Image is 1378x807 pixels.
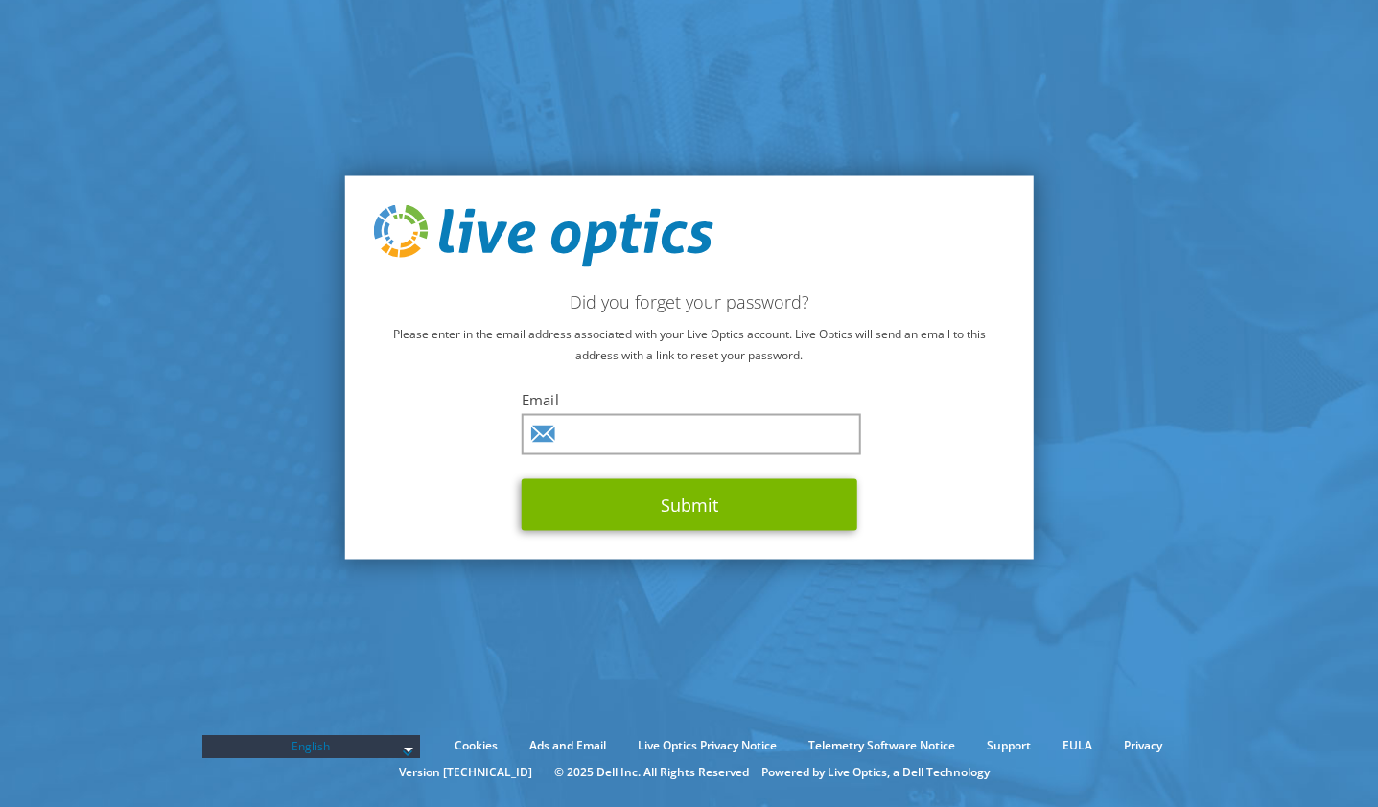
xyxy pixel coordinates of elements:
[373,324,1005,366] p: Please enter in the email address associated with your Live Optics account. Live Optics will send...
[389,762,542,783] li: Version [TECHNICAL_ID]
[440,735,512,756] a: Cookies
[794,735,969,756] a: Telemetry Software Notice
[515,735,620,756] a: Ads and Email
[1109,735,1177,756] a: Privacy
[761,762,990,783] li: Powered by Live Optics, a Dell Technology
[623,735,791,756] a: Live Optics Privacy Notice
[545,762,759,783] li: © 2025 Dell Inc. All Rights Reserved
[373,291,1005,312] h2: Did you forget your password?
[972,735,1045,756] a: Support
[1048,735,1107,756] a: EULA
[212,735,411,758] span: English
[522,479,857,531] button: Submit
[522,390,857,409] label: Email
[373,204,712,267] img: live_optics_svg.svg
